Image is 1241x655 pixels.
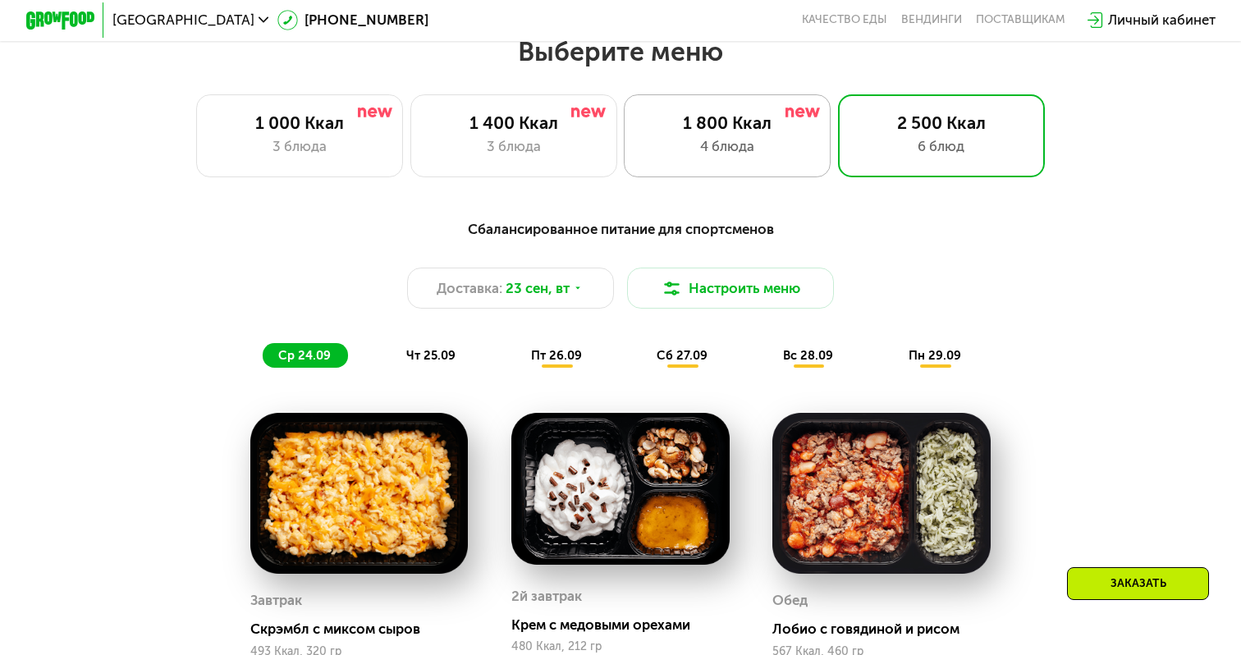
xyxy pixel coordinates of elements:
span: вс 28.09 [783,348,833,363]
div: Обед [772,588,808,614]
button: Настроить меню [627,268,834,309]
div: поставщикам [976,13,1065,27]
div: Завтрак [250,588,302,614]
div: 1 000 Ккал [214,112,385,133]
div: Заказать [1067,567,1209,600]
h2: Выберите меню [55,35,1186,68]
div: 2й завтрак [511,584,582,610]
div: 1 800 Ккал [642,112,813,133]
div: Личный кабинет [1108,10,1216,30]
a: Вендинги [901,13,962,27]
span: 23 сен, вт [506,278,570,299]
div: Лобио с говядиной и рисом [772,621,1005,638]
span: пн 29.09 [909,348,961,363]
div: 3 блюда [214,136,385,157]
div: Крем с медовыми орехами [511,616,744,634]
div: 3 блюда [428,136,599,157]
a: [PHONE_NUMBER] [277,10,429,30]
span: сб 27.09 [657,348,708,363]
a: Качество еды [802,13,887,27]
div: 2 500 Ккал [856,112,1027,133]
div: 6 блюд [856,136,1027,157]
span: Доставка: [437,278,502,299]
div: 480 Ккал, 212 гр [511,640,730,653]
span: пт 26.09 [531,348,582,363]
span: [GEOGRAPHIC_DATA] [112,13,254,27]
div: 1 400 Ккал [428,112,599,133]
div: 4 блюда [642,136,813,157]
div: Сбалансированное питание для спортсменов [110,218,1130,240]
span: ср 24.09 [278,348,331,363]
div: Скрэмбл с миксом сыров [250,621,483,638]
span: чт 25.09 [406,348,456,363]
